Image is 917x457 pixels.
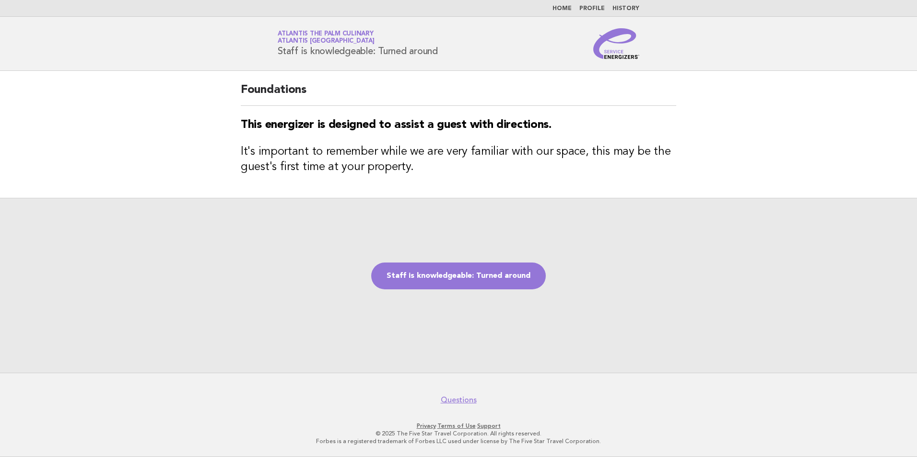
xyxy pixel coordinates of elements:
span: Atlantis [GEOGRAPHIC_DATA] [278,38,375,45]
a: Privacy [417,423,436,429]
p: © 2025 The Five Star Travel Corporation. All rights reserved. [165,430,752,437]
a: Terms of Use [437,423,476,429]
a: History [612,6,639,11]
a: Staff is knowledgeable: Turned around [371,263,546,289]
h2: Foundations [241,82,676,106]
h3: It's important to remember while we are very familiar with our space, this may be the guest's fir... [241,144,676,175]
a: Support [477,423,501,429]
p: · · [165,422,752,430]
h1: Staff is knowledgeable: Turned around [278,31,438,56]
a: Questions [441,395,477,405]
a: Atlantis The Palm CulinaryAtlantis [GEOGRAPHIC_DATA] [278,31,375,44]
strong: This energizer is designed to assist a guest with directions. [241,119,552,131]
p: Forbes is a registered trademark of Forbes LLC used under license by The Five Star Travel Corpora... [165,437,752,445]
img: Service Energizers [593,28,639,59]
a: Home [553,6,572,11]
a: Profile [579,6,605,11]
